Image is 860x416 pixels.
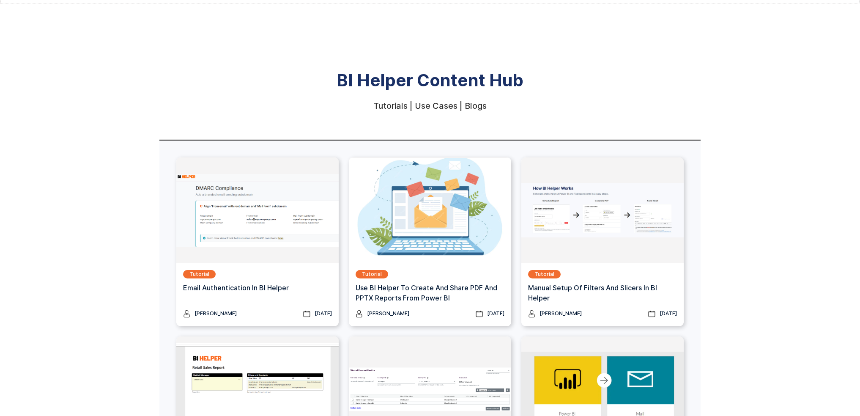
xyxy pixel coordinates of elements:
[487,309,504,318] div: [DATE]
[534,270,554,278] div: Tutorial
[356,283,504,303] h3: Use BI Helper To Create And Share PDF and PPTX Reports From Power BI
[337,70,523,91] strong: BI Helper Content Hub
[660,309,677,318] div: [DATE]
[183,283,289,293] h3: Email Authentication in BI Helper
[349,157,511,326] a: TutorialUse BI Helper To Create And Share PDF and PPTX Reports From Power BI[PERSON_NAME][DATE]
[373,102,487,110] div: Tutorials | Use Cases | Blogs
[176,157,339,326] a: TutorialEmail Authentication in BI Helper[PERSON_NAME][DATE]
[367,309,409,318] div: [PERSON_NAME]
[194,309,237,318] div: [PERSON_NAME]
[528,283,677,303] h3: Manual Setup of Filters and Slicers in BI Helper
[521,157,684,326] a: TutorialManual Setup of Filters and Slicers in BI Helper[PERSON_NAME][DATE]
[315,309,332,318] div: [DATE]
[362,270,382,278] div: Tutorial
[189,270,209,278] div: Tutorial
[540,309,582,318] div: [PERSON_NAME]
